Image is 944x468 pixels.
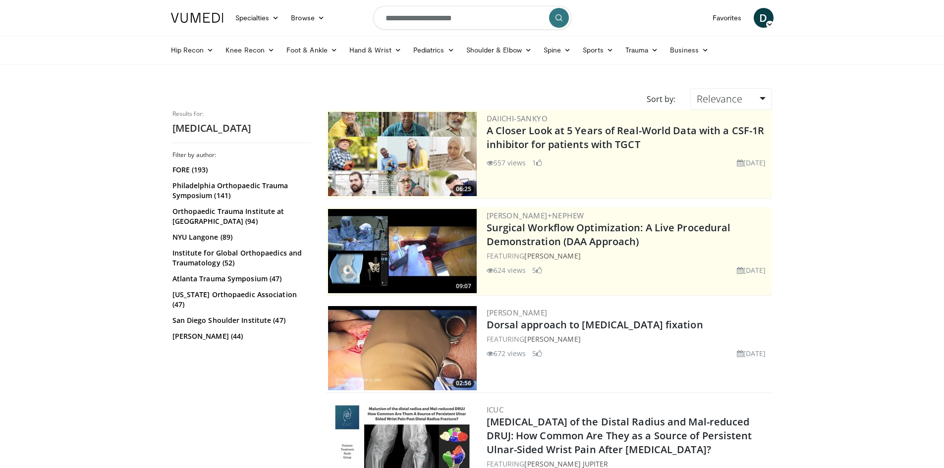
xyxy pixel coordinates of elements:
[343,40,407,60] a: Hand & Wrist
[460,40,538,60] a: Shoulder & Elbow
[487,308,548,317] a: [PERSON_NAME]
[737,157,766,168] li: [DATE]
[538,40,577,60] a: Spine
[639,88,683,110] div: Sort by:
[754,8,774,28] a: D
[690,88,772,110] a: Relevance
[328,209,477,293] img: bcfc90b5-8c69-4b20-afee-af4c0acaf118.300x170_q85_crop-smart_upscale.jpg
[172,151,311,159] h3: Filter by author:
[172,165,309,175] a: FORE (193)
[487,405,504,415] a: ICUC
[664,40,715,60] a: Business
[172,274,309,284] a: Atlanta Trauma Symposium (47)
[453,282,474,291] span: 09:07
[328,112,477,196] a: 06:25
[487,124,765,151] a: A Closer Look at 5 Years of Real-World Data with a CSF-1R inhibitor for patients with TGCT
[619,40,665,60] a: Trauma
[487,415,752,456] a: [MEDICAL_DATA] of the Distal Radius and Mal-reduced DRUJ: How Common Are They as a Source of Pers...
[737,348,766,359] li: [DATE]
[487,157,526,168] li: 557 views
[172,248,309,268] a: Institute for Global Orthopaedics and Traumatology (52)
[165,40,220,60] a: Hip Recon
[220,40,280,60] a: Knee Recon
[532,348,542,359] li: 5
[280,40,343,60] a: Foot & Ankle
[172,290,309,310] a: [US_STATE] Orthopaedic Association (47)
[487,334,770,344] div: FEATURING
[487,265,526,275] li: 624 views
[407,40,460,60] a: Pediatrics
[285,8,331,28] a: Browse
[328,112,477,196] img: 93c22cae-14d1-47f0-9e4a-a244e824b022.png.300x170_q85_crop-smart_upscale.jpg
[577,40,619,60] a: Sports
[373,6,571,30] input: Search topics, interventions
[487,348,526,359] li: 672 views
[487,318,703,331] a: Dorsal approach to [MEDICAL_DATA] fixation
[172,181,309,201] a: Philadelphia Orthopaedic Trauma Symposium (141)
[229,8,285,28] a: Specialties
[532,157,542,168] li: 1
[328,306,477,390] a: 02:56
[697,92,742,105] span: Relevance
[172,315,309,325] a: San Diego Shoulder Institute (47)
[487,210,584,220] a: [PERSON_NAME]+Nephew
[453,379,474,388] span: 02:56
[172,232,309,242] a: NYU Langone (89)
[737,265,766,275] li: [DATE]
[453,185,474,194] span: 06:25
[524,251,580,260] a: [PERSON_NAME]
[172,331,309,341] a: [PERSON_NAME] (44)
[172,207,309,226] a: Orthopaedic Trauma Institute at [GEOGRAPHIC_DATA] (94)
[328,306,477,390] img: 44ea742f-4847-4f07-853f-8a642545db05.300x170_q85_crop-smart_upscale.jpg
[172,122,311,135] h2: [MEDICAL_DATA]
[328,209,477,293] a: 09:07
[487,113,548,123] a: Daiichi-Sankyo
[707,8,748,28] a: Favorites
[487,221,731,248] a: Surgical Workflow Optimization: A Live Procedural Demonstration (DAA Approach)
[171,13,223,23] img: VuMedi Logo
[487,251,770,261] div: FEATURING
[172,110,311,118] p: Results for:
[532,265,542,275] li: 5
[524,334,580,344] a: [PERSON_NAME]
